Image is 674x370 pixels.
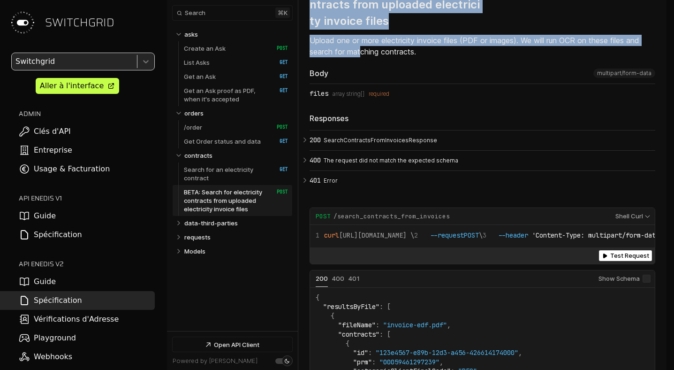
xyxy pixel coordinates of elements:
[310,69,655,84] div: Body
[184,86,267,103] p: Get an Ask proof as PDF, when it's accepted
[332,275,344,282] span: 400
[379,302,383,311] span: :
[184,162,288,185] a: Search for an electricity contract GET
[376,348,518,357] span: "123e4567-e89b-12d3-a456-426614174000"
[184,244,288,258] a: Models
[324,156,652,165] p: The request did not match the expected schema
[597,70,651,77] span: multipart/form-data
[184,151,212,160] p: contracts
[316,212,331,221] span: POST
[184,55,288,69] a: List Asks GET
[598,270,651,287] label: Show Schema
[331,312,334,320] span: {
[184,44,226,53] p: Create an Ask
[184,216,288,230] a: data-third-parties
[184,41,288,55] a: Create an Ask POST
[599,250,652,261] button: Test Request
[310,136,321,144] span: 200
[270,124,288,131] span: POST
[310,113,655,124] div: Responses
[184,120,288,134] a: /order POST
[184,30,198,39] p: asks
[270,73,288,80] span: GET
[184,72,216,81] p: Get an Ask
[333,91,364,97] span: array string[]
[310,177,321,184] span: 401
[184,230,288,244] a: requests
[353,348,368,357] span: "id"
[184,58,210,67] p: List Asks
[270,189,288,195] span: POST
[376,321,379,329] span: :
[368,348,372,357] span: :
[414,231,483,239] span: \
[275,8,290,18] kbd: ⌘ k
[310,156,321,164] span: 400
[184,123,202,131] p: /order
[323,302,379,311] span: "resultsByFile"
[310,35,655,57] p: Upload one or more electricity invoice files (PDF or images). We will run OCR on these files and ...
[387,302,391,311] span: [
[348,275,360,282] span: 401
[270,87,288,94] span: GET
[270,138,288,145] span: GET
[430,231,479,239] span: --request
[338,330,379,339] span: "contracts"
[464,231,479,239] span: POST
[610,252,649,259] span: Test Request
[270,166,288,173] span: GET
[184,233,211,241] p: requests
[184,109,204,117] p: orders
[270,59,288,66] span: GET
[532,231,663,239] span: 'Content-Type: multipart/form-data'
[338,321,376,329] span: "fileName"
[184,219,238,227] p: data-third-parties
[372,358,376,366] span: :
[184,247,205,255] p: Models
[184,137,261,146] p: Get Order status and data
[383,321,447,329] span: "invoice-edf.pdf"
[316,293,319,302] span: {
[184,84,288,106] a: Get an Ask proof as PDF, when it's accepted GET
[324,231,339,239] span: curl
[270,45,288,52] span: POST
[184,69,288,84] a: Get an Ask GET
[19,259,155,269] h2: API ENEDIS v2
[185,9,205,16] span: Search
[483,231,667,239] span: \
[498,231,528,239] span: --header
[324,136,652,145] p: SearchContractsFromInvoicesResponse
[45,15,114,30] span: SWITCHGRID
[8,8,38,38] img: Switchgrid Logo
[173,337,292,352] a: Open API Client
[284,358,290,364] div: Set light mode
[324,177,652,185] p: Error
[369,91,389,97] div: required
[184,134,288,148] a: Get Order status and data GET
[184,165,267,182] p: Search for an electricity contract
[40,80,104,92] div: Aller à l'interface
[518,348,522,357] span: ,
[387,330,391,339] span: [
[353,358,372,366] span: "prm"
[447,321,451,329] span: ,
[346,339,349,348] span: {
[167,23,298,331] nav: Table of contents for Api
[310,90,328,97] div: files
[173,357,257,364] a: Powered by [PERSON_NAME]
[310,131,655,150] button: 200 SearchContractsFromInvoicesResponse
[184,106,288,120] a: orders
[316,275,328,282] span: 200
[310,171,655,191] button: 401 Error
[184,188,267,213] p: BETA: Search for electricity contracts from uploaded electricity invoice files
[19,193,155,203] h2: API ENEDIS v1
[333,212,450,221] span: /search_contracts_from_invoices
[379,358,439,366] span: "00059461297239"
[184,185,288,216] a: BETA: Search for electricity contracts from uploaded electricity invoice files POST
[36,78,119,94] a: Aller à l'interface
[439,358,443,366] span: ,
[184,148,288,162] a: contracts
[19,109,155,118] h2: ADMIN
[316,231,414,239] span: [URL][DOMAIN_NAME] \
[310,151,655,170] button: 400 The request did not match the expected schema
